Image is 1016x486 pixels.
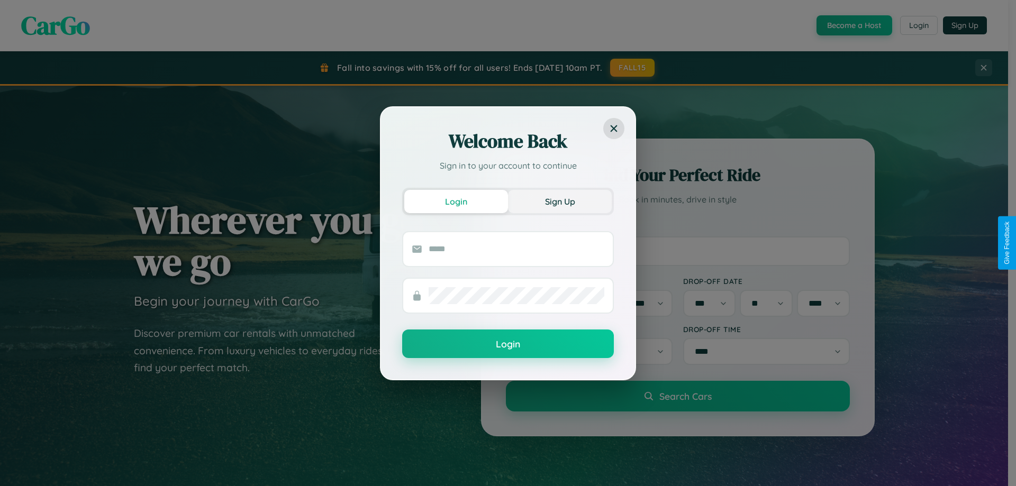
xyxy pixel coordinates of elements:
p: Sign in to your account to continue [402,159,614,172]
button: Login [402,329,614,358]
div: Give Feedback [1003,222,1011,264]
button: Sign Up [508,190,612,213]
button: Login [404,190,508,213]
h2: Welcome Back [402,129,614,154]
